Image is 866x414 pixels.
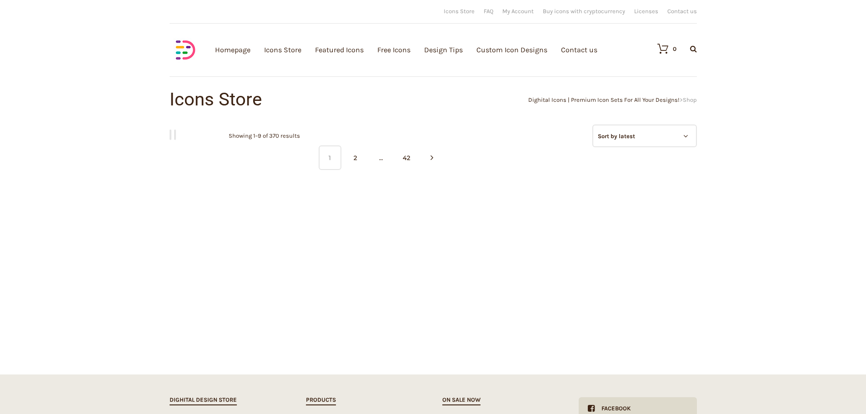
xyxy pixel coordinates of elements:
a: Contact us [667,8,697,14]
span: 1 [319,145,341,170]
a: Licenses [634,8,658,14]
a: 2 [344,145,367,170]
h2: On sale now [442,395,481,405]
div: 0 [673,46,676,52]
a: FAQ [484,8,493,14]
a: 42 [395,145,418,170]
h2: Products [306,395,336,405]
a: Dighital Icons | Premium Icon Sets For All Your Designs! [528,96,680,103]
a: My Account [502,8,534,14]
h2: Dighital Design Store [170,395,237,405]
h1: Icons Store [170,90,433,109]
p: Showing 1–9 of 370 results [229,125,300,147]
div: > [433,97,697,103]
span: Shop [683,96,697,103]
a: Buy icons with cryptocurrency [543,8,625,14]
a: Icons Store [444,8,475,14]
span: … [370,145,392,170]
a: 0 [648,43,676,54]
